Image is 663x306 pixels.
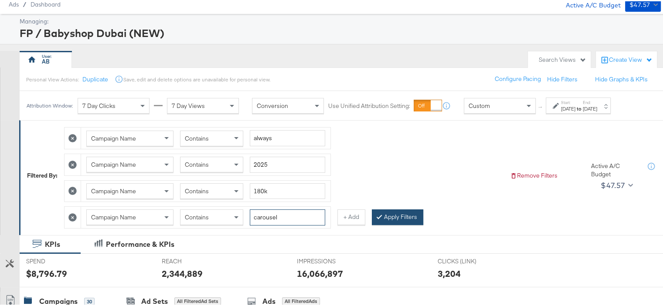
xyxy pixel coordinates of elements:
span: 7 Day Clicks [82,101,116,108]
div: Filtered By: [27,170,58,178]
div: Active A/C Budget [591,161,639,177]
div: 3,204 [438,266,461,279]
div: Ads [262,295,275,305]
div: Performance & KPIs [106,238,174,248]
div: Managing: [20,16,659,24]
span: Contains [185,186,209,194]
span: CLICKS (LINK) [438,256,503,264]
input: Enter a search term [250,129,325,145]
button: Hide Graphs & KPIs [595,74,648,82]
span: Conversion [257,101,288,108]
button: + Add [337,208,365,224]
span: Campaign Name [91,186,136,194]
div: FP / Babyshop Dubai (NEW) [20,24,659,39]
input: Enter a search term [250,182,325,198]
div: All Filtered Ad Sets [174,296,221,304]
input: Enter a search term [250,208,325,224]
span: Campaign Name [91,133,136,141]
div: Save, edit and delete options are unavailable for personal view. [123,75,270,82]
div: AB [42,56,50,64]
span: Custom [469,101,490,108]
label: Use Unified Attribution Setting: [328,101,410,109]
div: Ad Sets [141,295,168,305]
div: All Filtered Ads [282,296,320,304]
div: $8,796.79 [26,266,67,279]
button: Duplicate [82,74,108,82]
div: 30 [84,296,95,304]
span: REACH [162,256,227,264]
span: 7 Day Views [172,101,205,108]
strong: to [575,104,583,111]
label: End: [583,98,597,104]
button: Apply Filters [372,208,423,224]
button: Hide Filters [547,74,578,82]
span: SPEND [26,256,92,264]
div: 2,344,889 [162,266,203,279]
div: $47.57 [601,178,625,191]
div: 16,066,897 [297,266,343,279]
span: Campaign Name [91,212,136,220]
span: IMPRESSIONS [297,256,362,264]
span: Campaign Name [91,159,136,167]
div: Attribution Window: [26,101,73,108]
div: [DATE] [583,104,597,111]
span: Contains [185,133,209,141]
span: ↑ [537,104,545,108]
div: Search Views [539,54,586,63]
button: Remove Filters [510,170,558,178]
div: Personal View Actions: [26,75,79,82]
input: Enter a search term [250,155,325,171]
div: KPIs [45,238,60,248]
button: $47.57 [597,177,635,191]
span: Contains [185,212,209,220]
span: Contains [185,159,209,167]
button: Configure Pacing [489,70,547,86]
div: Campaigns [39,295,78,305]
div: [DATE] [561,104,575,111]
label: Start: [561,98,575,104]
div: Create View [609,54,653,63]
